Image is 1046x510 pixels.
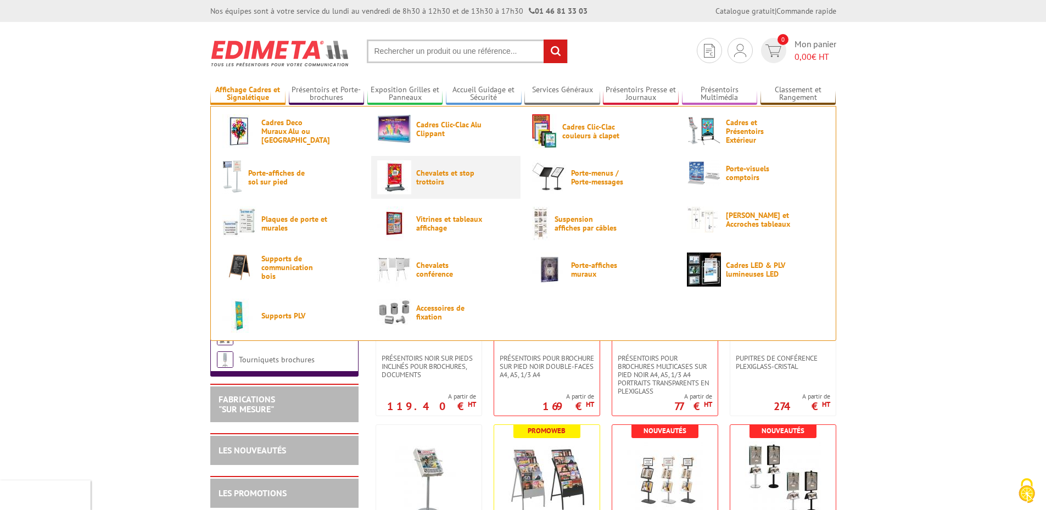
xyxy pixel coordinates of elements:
[367,85,443,103] a: Exposition Grilles et Panneaux
[687,206,824,233] a: [PERSON_NAME] et Accroches tableaux
[261,254,327,281] span: Supports de communication bois
[612,354,718,395] a: Présentoirs pour brochures multicases sur pied NOIR A4, A5, 1/3 A4 Portraits transparents en plex...
[674,392,712,401] span: A partir de
[687,114,721,148] img: Cadres et Présentoirs Extérieur
[222,160,243,194] img: Porte-affiches de sol sur pied
[542,403,594,410] p: 169 €
[446,85,522,103] a: Accueil Guidage et Sécurité
[726,118,792,144] span: Cadres et Présentoirs Extérieur
[532,206,550,240] img: Suspension affiches par câbles
[222,253,256,282] img: Supports de communication bois
[377,299,411,326] img: Accessoires de fixation
[222,160,360,194] a: Porte-affiches de sol sur pied
[222,114,360,148] a: Cadres Deco Muraux Alu ou [GEOGRAPHIC_DATA]
[687,160,721,186] img: Porte-visuels comptoirs
[377,114,514,143] a: Cadres Clic-Clac Alu Clippant
[500,354,594,379] span: Présentoirs pour brochure sur pied NOIR double-faces A4, A5, 1/3 A4
[687,253,721,287] img: Cadres LED & PLV lumineuses LED
[239,355,315,365] a: Tourniquets brochures
[416,304,482,321] span: Accessoires de fixation
[795,51,836,63] span: € HT
[774,403,830,410] p: 274 €
[571,261,637,278] span: Porte-affiches muraux
[544,40,567,63] input: rechercher
[760,85,836,103] a: Classement et Rangement
[377,206,411,240] img: Vitrines et tableaux affichage
[261,215,327,232] span: Plaques de porte et murales
[219,445,286,456] a: LES NOUVEAUTÉS
[210,33,350,74] img: Edimeta
[726,164,792,182] span: Porte-visuels comptoirs
[222,206,256,240] img: Plaques de porte et murales
[758,38,836,63] a: devis rapide 0 Mon panier 0,00€ HT
[416,169,482,186] span: Chevalets et stop trottoirs
[795,38,836,63] span: Mon panier
[210,5,588,16] div: Nos équipes sont à votre service du lundi au vendredi de 8h30 à 12h30 et de 13h30 à 17h30
[377,160,411,194] img: Chevalets et stop trottoirs
[261,311,327,320] span: Supports PLV
[777,34,788,45] span: 0
[644,426,686,435] b: Nouveautés
[726,261,792,278] span: Cadres LED & PLV lumineuses LED
[377,160,514,194] a: Chevalets et stop trottoirs
[674,403,712,410] p: 77 €
[289,85,365,103] a: Présentoirs et Porte-brochures
[377,253,411,287] img: Chevalets conférence
[387,403,476,410] p: 119.40 €
[1013,477,1041,505] img: Cookies (fenêtre modale)
[762,426,804,435] b: Nouveautés
[603,85,679,103] a: Présentoirs Presse et Journaux
[367,40,568,63] input: Rechercher un produit ou une référence...
[715,5,836,16] div: |
[222,299,360,333] a: Supports PLV
[524,85,600,103] a: Services Généraux
[219,394,275,414] a: FABRICATIONS"Sur Mesure"
[532,160,669,194] a: Porte-menus / Porte-messages
[736,354,830,371] span: Pupitres de conférence plexiglass-cristal
[219,487,287,498] a: LES PROMOTIONS
[586,400,594,409] sup: HT
[687,206,721,233] img: Cimaises et Accroches tableaux
[687,253,824,287] a: Cadres LED & PLV lumineuses LED
[210,85,286,103] a: Affichage Cadres et Signalétique
[704,44,715,58] img: devis rapide
[1008,473,1046,510] button: Cookies (fenêtre modale)
[822,400,830,409] sup: HT
[416,261,482,278] span: Chevalets conférence
[387,392,476,401] span: A partir de
[222,299,256,333] img: Supports PLV
[382,354,476,379] span: Présentoirs NOIR sur pieds inclinés pour brochures, documents
[562,122,628,140] span: Cadres Clic-Clac couleurs à clapet
[730,354,836,371] a: Pupitres de conférence plexiglass-cristal
[376,354,482,379] a: Présentoirs NOIR sur pieds inclinés pour brochures, documents
[765,44,781,57] img: devis rapide
[726,211,792,228] span: [PERSON_NAME] et Accroches tableaux
[222,114,256,148] img: Cadres Deco Muraux Alu ou Bois
[795,51,812,62] span: 0,00
[715,6,775,16] a: Catalogue gratuit
[532,160,566,194] img: Porte-menus / Porte-messages
[687,160,824,186] a: Porte-visuels comptoirs
[529,6,588,16] strong: 01 46 81 33 03
[532,114,669,148] a: Cadres Clic-Clac couleurs à clapet
[416,120,482,138] span: Cadres Clic-Clac Alu Clippant
[704,400,712,409] sup: HT
[377,253,514,287] a: Chevalets conférence
[532,206,669,240] a: Suspension affiches par câbles
[217,351,233,368] img: Tourniquets brochures
[532,114,557,148] img: Cadres Clic-Clac couleurs à clapet
[261,118,327,144] span: Cadres Deco Muraux Alu ou [GEOGRAPHIC_DATA]
[377,299,514,326] a: Accessoires de fixation
[776,6,836,16] a: Commande rapide
[532,253,566,287] img: Porte-affiches muraux
[416,215,482,232] span: Vitrines et tableaux affichage
[774,392,830,401] span: A partir de
[542,392,594,401] span: A partir de
[682,85,758,103] a: Présentoirs Multimédia
[555,215,620,232] span: Suspension affiches par câbles
[494,354,600,379] a: Présentoirs pour brochure sur pied NOIR double-faces A4, A5, 1/3 A4
[687,114,824,148] a: Cadres et Présentoirs Extérieur
[222,253,360,282] a: Supports de communication bois
[248,169,314,186] span: Porte-affiches de sol sur pied
[528,426,566,435] b: Promoweb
